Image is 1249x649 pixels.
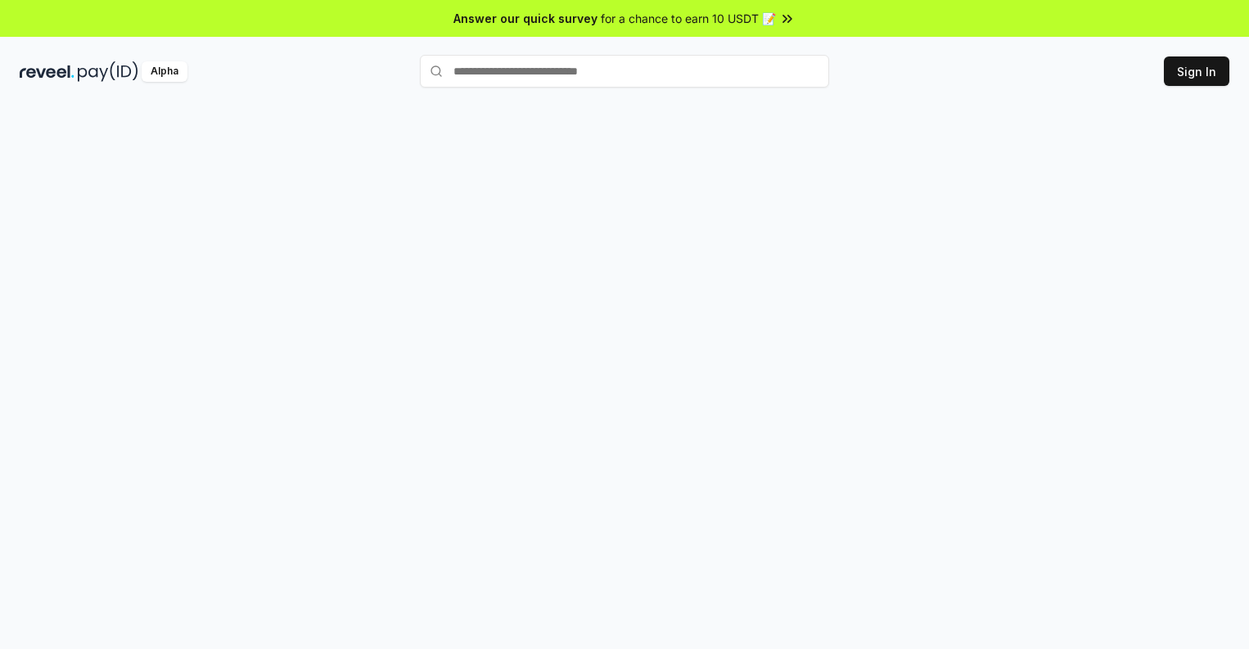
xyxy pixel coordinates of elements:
[78,61,138,82] img: pay_id
[453,10,597,27] span: Answer our quick survey
[20,61,74,82] img: reveel_dark
[1164,56,1229,86] button: Sign In
[601,10,776,27] span: for a chance to earn 10 USDT 📝
[142,61,187,82] div: Alpha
